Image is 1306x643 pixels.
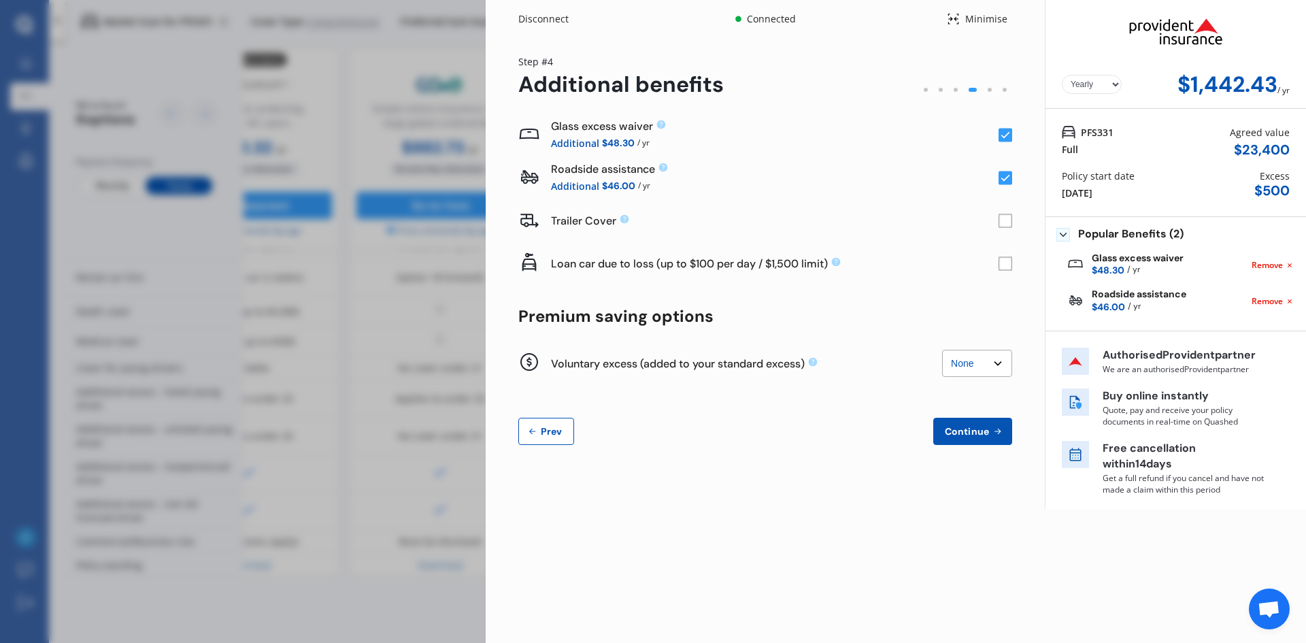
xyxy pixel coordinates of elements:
span: Continue [942,426,992,437]
div: Agreed value [1230,125,1290,139]
p: Get a full refund if you cancel and have not made a claim within this period [1103,472,1266,495]
p: Authorised Provident partner [1103,348,1266,363]
span: Remove [1252,295,1283,308]
div: Trailer Cover [551,214,999,228]
span: $48.30 [1092,263,1124,278]
div: Excess [1260,169,1290,183]
button: Continue [933,418,1012,445]
span: Additional [551,178,599,194]
span: Prev [538,426,565,437]
span: $46.00 [1092,300,1125,314]
div: $ 23,400 [1234,142,1290,158]
span: Additional [551,135,599,151]
div: Roadside assistance [551,162,999,176]
span: / yr [1128,300,1141,314]
div: Open chat [1249,589,1290,629]
div: Minimise [960,12,1012,26]
p: We are an authorised Provident partner [1103,363,1266,375]
span: Popular Benefits (2) [1078,228,1184,242]
div: Premium saving options [518,307,1012,326]
span: / yr [637,135,650,151]
img: free cancel icon [1062,441,1089,468]
img: insurer icon [1062,348,1089,375]
div: Full [1062,142,1078,156]
div: Connected [744,12,798,26]
p: Buy online instantly [1103,389,1266,404]
span: Remove [1252,259,1283,271]
p: Free cancellation within 14 days [1103,441,1266,472]
img: Provident.png [1107,5,1245,57]
div: $ 500 [1254,183,1290,199]
button: Prev [518,418,574,445]
div: Glass excess waiver [1092,252,1184,278]
span: / yr [1127,263,1140,278]
div: $1,442.43 [1177,72,1277,97]
img: buy online icon [1062,389,1089,416]
div: Roadside assistance [1092,288,1186,314]
div: Loan car due to loss (up to $100 per day / $1,500 limit) [551,257,999,271]
div: / yr [1277,72,1290,97]
div: Policy start date [1062,169,1135,183]
div: [DATE] [1062,186,1092,200]
span: $48.30 [602,135,635,151]
span: PFS331 [1081,125,1114,139]
div: Glass excess waiver [551,119,999,133]
span: / yr [638,178,650,194]
div: Voluntary excess (added to your standard excess) [551,357,942,371]
div: Step # 4 [518,54,724,69]
span: $46.00 [602,178,635,194]
div: Disconnect [518,12,584,26]
div: Additional benefits [518,72,724,97]
p: Quote, pay and receive your policy documents in real-time on Quashed [1103,404,1266,427]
